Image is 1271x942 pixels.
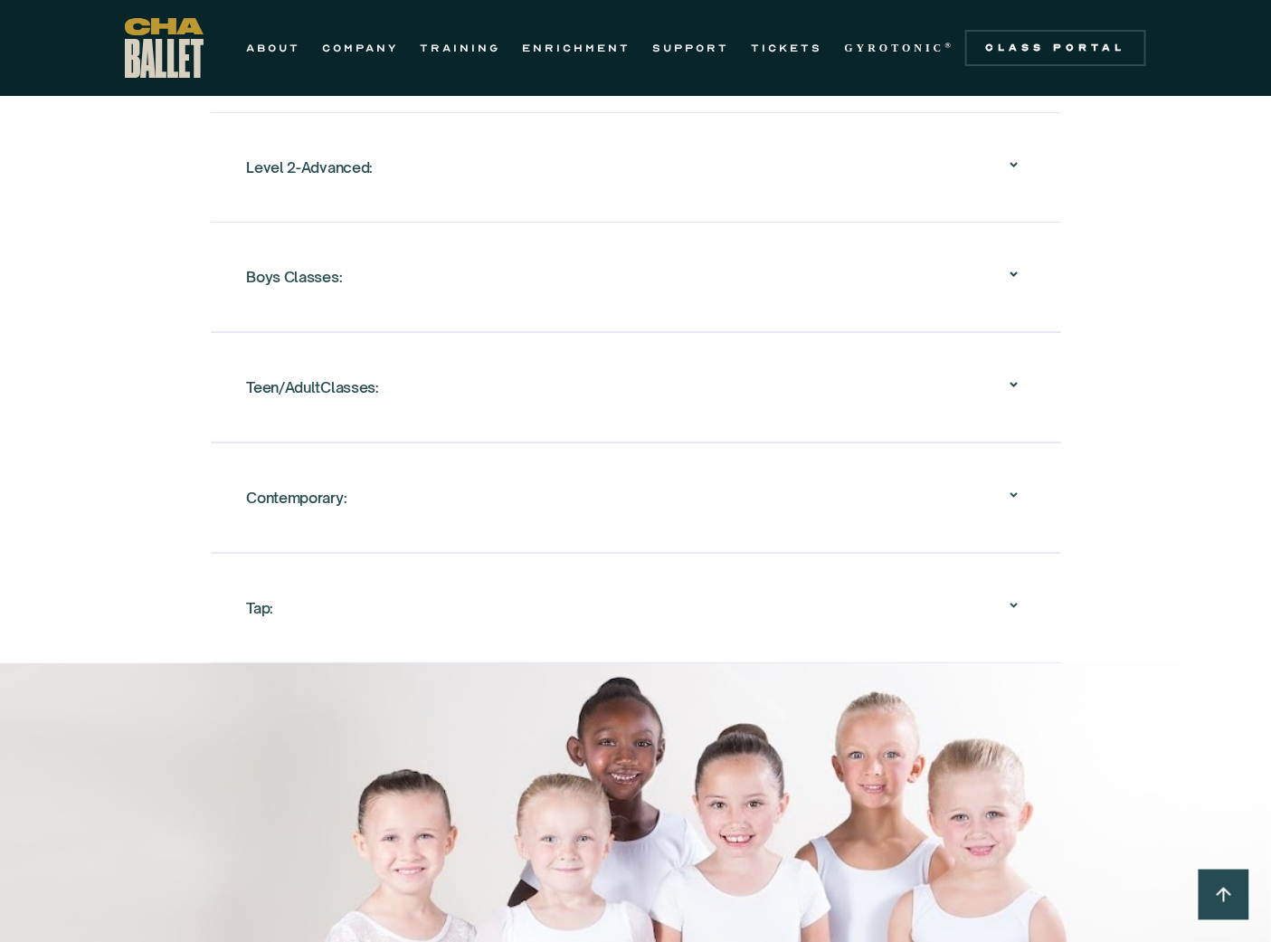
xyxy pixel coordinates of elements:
[976,41,1135,55] div: Class Portal
[247,579,1025,637] div: Tap:
[653,37,730,59] a: SUPPORT
[845,42,945,54] strong: GYROTONIC
[247,592,274,624] div: Tap:
[247,138,1025,196] div: Level 2-Advanced:
[247,469,1025,527] div: Contemporary:
[247,151,374,184] div: Level 2-Advanced:
[125,18,204,78] a: home
[323,37,399,59] a: COMPANY
[247,261,343,293] div: Boys Classes:
[845,37,955,59] a: GYROTONIC®
[247,371,379,404] div: Teen/AdultClasses:
[965,30,1146,66] a: Class Portal
[945,41,955,50] sup: ®
[247,37,301,59] a: ABOUT
[247,481,347,514] div: Contemporary:
[421,37,501,59] a: TRAINING
[752,37,823,59] a: TICKETS
[247,358,1025,416] div: Teen/AdultClasses:
[523,37,631,59] a: ENRICHMENT
[247,248,1025,306] div: Boys Classes:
